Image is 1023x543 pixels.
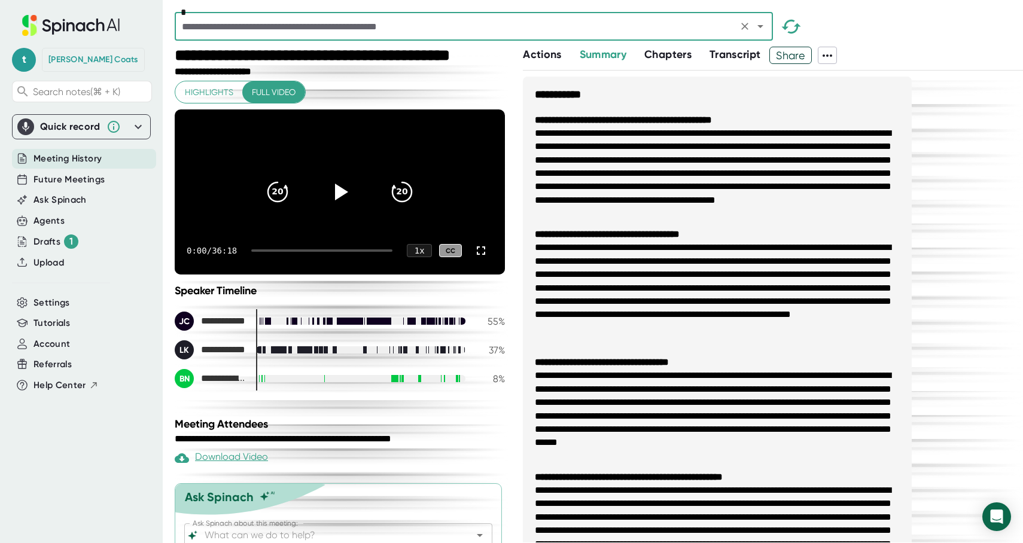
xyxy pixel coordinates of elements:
span: Chapters [644,48,692,61]
div: JC [175,312,194,331]
button: Upload [34,256,64,270]
div: Quick record [17,115,145,139]
button: Help Center [34,379,99,392]
button: Transcript [710,47,761,63]
button: Future Meetings [34,173,105,187]
button: Open [752,18,769,35]
button: Meeting History [34,152,102,166]
div: Ask Spinach [185,490,254,504]
div: LK [175,340,194,359]
span: Highlights [185,85,233,100]
div: Speaker Timeline [175,284,505,297]
div: Drafts [34,234,78,249]
div: 1 [64,234,78,249]
button: Actions [523,47,561,63]
div: CC [439,244,462,258]
div: Open Intercom Messenger [982,502,1011,531]
span: Transcript [710,48,761,61]
button: Account [34,337,70,351]
span: Actions [523,48,561,61]
div: 55 % [475,316,505,327]
button: Clear [736,18,753,35]
span: Search notes (⌘ + K) [33,86,120,97]
button: Settings [34,296,70,310]
span: Summary [580,48,626,61]
div: Justin Coats [175,312,246,331]
span: Share [770,45,811,66]
button: Summary [580,47,626,63]
div: Download Video [175,451,268,465]
span: Help Center [34,379,86,392]
div: Bobby Napiltonia [175,369,246,388]
div: Quick record [40,121,101,133]
div: Teresa Coats [48,54,138,65]
div: Meeting Attendees [175,417,508,431]
div: Larry Kluger [175,340,246,359]
button: Full video [242,81,305,103]
button: Agents [34,214,65,228]
span: Full video [252,85,296,100]
div: 8 % [475,373,505,385]
span: t [12,48,36,72]
button: Share [769,47,812,64]
button: Chapters [644,47,692,63]
button: Ask Spinach [34,193,87,207]
button: Drafts 1 [34,234,78,249]
button: Referrals [34,358,72,371]
button: Tutorials [34,316,70,330]
div: BN [175,369,194,388]
div: 1 x [407,244,432,257]
div: 37 % [475,344,505,356]
div: 0:00 / 36:18 [187,246,237,255]
button: Highlights [175,81,243,103]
